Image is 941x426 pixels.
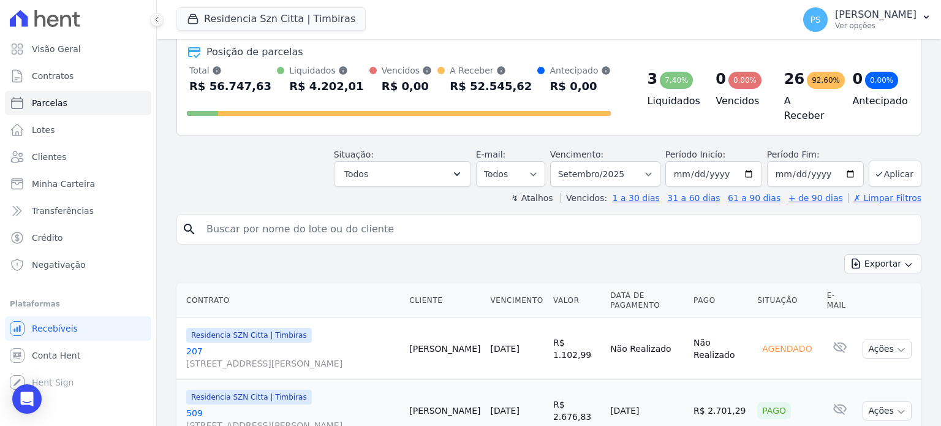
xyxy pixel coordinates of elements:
div: Agendado [757,340,817,357]
span: Visão Geral [32,43,81,55]
th: E-mail [822,283,858,318]
th: Contrato [176,283,404,318]
i: search [182,222,197,237]
span: Residencia SZN Citta | Timbiras [186,390,312,405]
button: Exportar [844,254,921,273]
a: 207[STREET_ADDRESS][PERSON_NAME] [186,345,399,370]
a: Minha Carteira [5,172,151,196]
a: [DATE] [491,344,520,354]
a: Visão Geral [5,37,151,61]
td: [PERSON_NAME] [404,318,485,380]
a: Recebíveis [5,316,151,341]
span: Minha Carteira [32,178,95,190]
span: Clientes [32,151,66,163]
button: Todos [334,161,471,187]
div: R$ 52.545,62 [450,77,532,96]
div: Antecipado [550,64,610,77]
h4: Liquidados [648,94,697,108]
th: Situação [752,283,822,318]
span: Negativação [32,259,86,271]
div: Open Intercom Messenger [12,384,42,414]
a: ✗ Limpar Filtros [848,193,921,203]
div: 0,00% [865,72,898,89]
label: Vencimento: [550,150,603,159]
h4: A Receber [784,94,833,123]
a: 61 a 90 dias [728,193,780,203]
th: Pago [689,283,752,318]
button: PS [PERSON_NAME] Ver opções [793,2,941,37]
a: Crédito [5,226,151,250]
input: Buscar por nome do lote ou do cliente [199,217,916,242]
a: 31 a 60 dias [667,193,720,203]
span: Crédito [32,232,63,244]
div: 26 [784,69,804,89]
div: 3 [648,69,658,89]
span: Lotes [32,124,55,136]
span: Recebíveis [32,322,78,335]
label: Vencidos: [561,193,607,203]
a: Transferências [5,199,151,223]
span: Parcelas [32,97,67,109]
p: Ver opções [835,21,916,31]
a: Negativação [5,253,151,277]
div: R$ 4.202,01 [289,77,363,96]
div: Posição de parcelas [206,45,303,59]
div: 0 [716,69,726,89]
div: Plataformas [10,297,146,311]
th: Vencimento [486,283,548,318]
a: Parcelas [5,91,151,115]
a: Lotes [5,118,151,142]
label: Período Fim: [767,148,864,161]
div: 0,00% [728,72,761,89]
span: PS [810,15,820,24]
a: [DATE] [491,406,520,416]
div: Liquidados [289,64,363,77]
a: Conta Hent [5,343,151,368]
td: Não Realizado [689,318,752,380]
th: Valor [548,283,605,318]
div: R$ 56.747,63 [189,77,271,96]
h4: Vencidos [716,94,765,108]
div: Pago [757,402,791,419]
a: + de 90 dias [788,193,843,203]
span: [STREET_ADDRESS][PERSON_NAME] [186,357,399,370]
a: 1 a 30 dias [613,193,660,203]
button: Ações [863,340,912,359]
label: Situação: [334,150,374,159]
span: Todos [344,167,368,181]
div: Vencidos [382,64,432,77]
a: Clientes [5,145,151,169]
th: Cliente [404,283,485,318]
span: Residencia SZN Citta | Timbiras [186,328,312,343]
p: [PERSON_NAME] [835,9,916,21]
a: Contratos [5,64,151,88]
td: Não Realizado [605,318,689,380]
label: ↯ Atalhos [511,193,553,203]
div: 7,40% [660,72,693,89]
div: Total [189,64,271,77]
label: E-mail: [476,150,506,159]
label: Período Inicío: [665,150,725,159]
th: Data de Pagamento [605,283,689,318]
span: Transferências [32,205,94,217]
div: 0 [852,69,863,89]
button: Ações [863,401,912,420]
div: R$ 0,00 [550,77,610,96]
span: Conta Hent [32,349,80,362]
button: Aplicar [869,161,921,187]
td: R$ 1.102,99 [548,318,605,380]
div: 92,60% [807,72,845,89]
div: A Receber [450,64,532,77]
div: R$ 0,00 [382,77,432,96]
button: Residencia Szn Citta | Timbiras [176,7,366,31]
span: Contratos [32,70,74,82]
h4: Antecipado [852,94,901,108]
